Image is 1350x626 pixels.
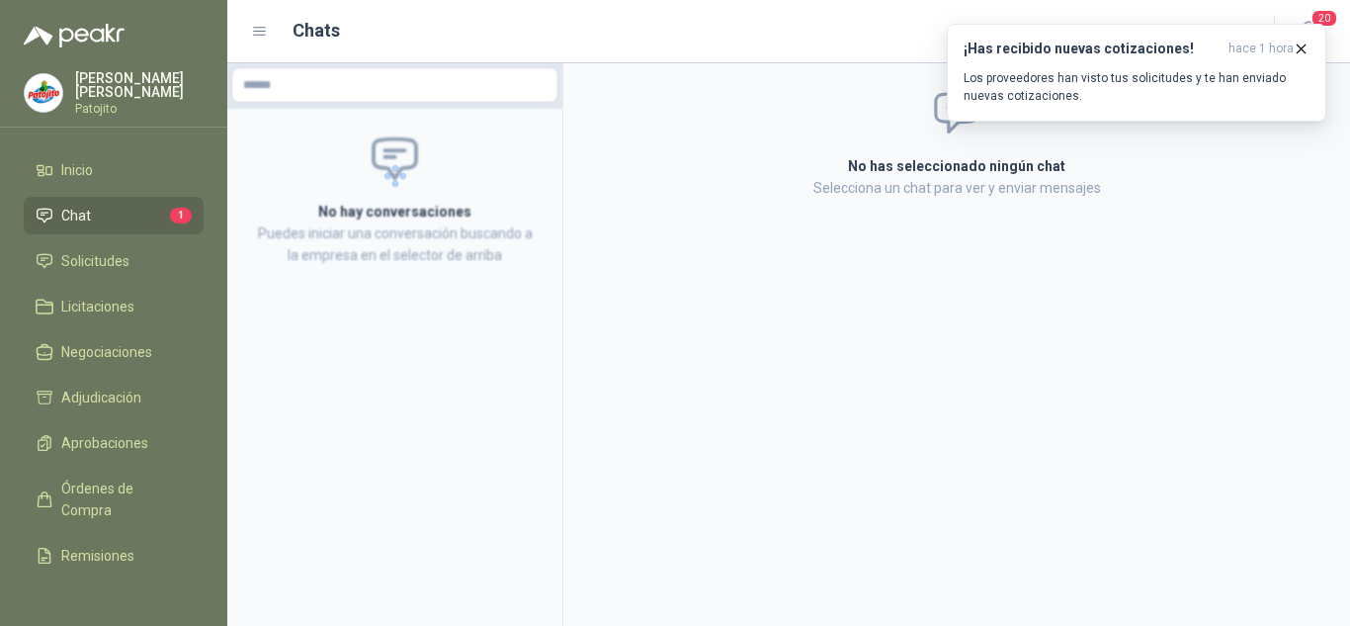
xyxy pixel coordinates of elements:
a: Adjudicación [24,379,204,416]
a: Órdenes de Compra [24,470,204,529]
a: Aprobaciones [24,424,204,462]
span: Inicio [61,159,93,181]
img: Company Logo [25,74,62,112]
p: Patojito [75,103,204,115]
h3: ¡Has recibido nuevas cotizaciones! [964,41,1221,57]
button: ¡Has recibido nuevas cotizaciones!hace 1 hora Los proveedores han visto tus solicitudes y te han ... [947,24,1326,122]
span: Remisiones [61,545,134,567]
span: Solicitudes [61,250,129,272]
span: Adjudicación [61,387,141,408]
span: Aprobaciones [61,432,148,454]
p: Los proveedores han visto tus solicitudes y te han enviado nuevas cotizaciones. [964,69,1309,105]
span: 20 [1310,9,1338,28]
a: Negociaciones [24,333,204,371]
a: Remisiones [24,537,204,575]
p: [PERSON_NAME] [PERSON_NAME] [75,71,204,99]
span: Negociaciones [61,341,152,363]
h2: No has seleccionado ningún chat [612,155,1302,177]
a: Licitaciones [24,288,204,325]
span: Chat [61,205,91,226]
a: Chat1 [24,197,204,234]
span: Licitaciones [61,296,134,317]
a: Inicio [24,151,204,189]
h1: Chats [293,17,340,45]
button: 20 [1291,14,1326,49]
span: hace 1 hora [1228,41,1294,57]
span: 1 [170,208,192,224]
span: Órdenes de Compra [61,478,185,521]
p: Selecciona un chat para ver y enviar mensajes [612,177,1302,199]
a: Solicitudes [24,242,204,280]
img: Logo peakr [24,24,125,47]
